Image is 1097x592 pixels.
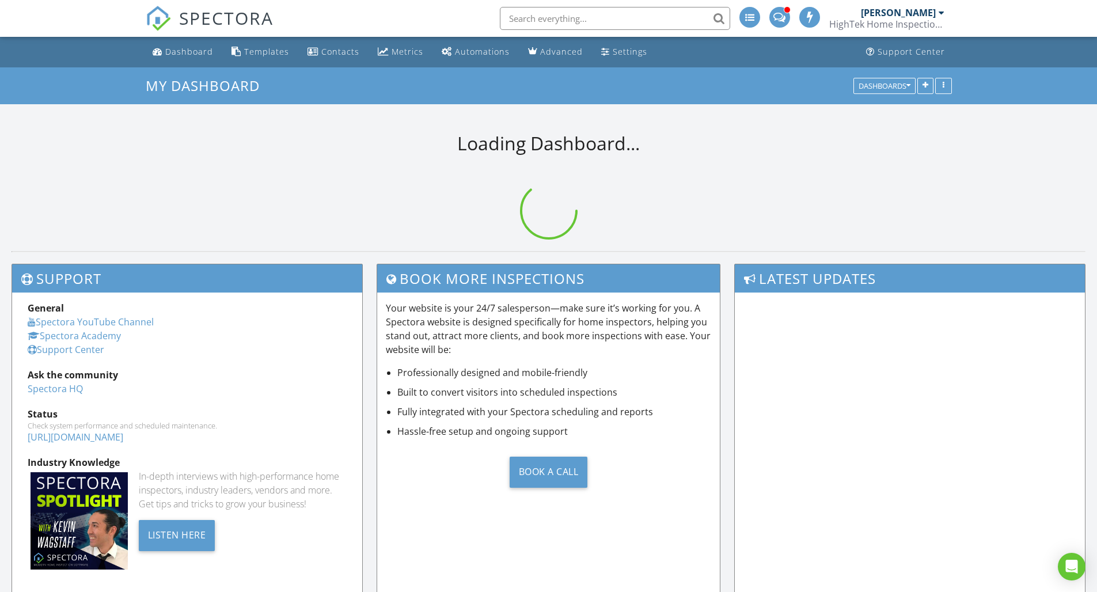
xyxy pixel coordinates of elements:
div: [PERSON_NAME] [861,7,936,18]
h3: Latest Updates [735,264,1085,293]
a: Contacts [303,41,364,63]
input: Search everything... [500,7,730,30]
a: Spectora HQ [28,382,83,395]
li: Fully integrated with your Spectora scheduling and reports [397,405,712,419]
a: Support Center [861,41,950,63]
button: Dashboards [853,78,916,94]
img: Spectoraspolightmain [31,472,128,570]
div: Book a Call [510,457,588,488]
a: Dashboard [148,41,218,63]
img: The Best Home Inspection Software - Spectora [146,6,171,31]
div: Templates [244,46,289,57]
div: Listen Here [139,520,215,551]
div: Contacts [321,46,359,57]
a: SPECTORA [146,16,274,40]
li: Professionally designed and mobile-friendly [397,366,712,380]
a: Settings [597,41,652,63]
a: Spectora Academy [28,329,121,342]
div: Status [28,407,347,421]
a: Support Center [28,343,104,356]
div: Metrics [392,46,423,57]
a: Templates [227,41,294,63]
div: Open Intercom Messenger [1058,553,1085,580]
a: Advanced [523,41,587,63]
a: [URL][DOMAIN_NAME] [28,431,123,443]
div: Ask the community [28,368,347,382]
div: Dashboards [859,82,910,90]
span: SPECTORA [179,6,274,30]
div: In-depth interviews with high-performance home inspectors, industry leaders, vendors and more. Ge... [139,469,347,511]
a: Metrics [373,41,428,63]
li: Hassle-free setup and ongoing support [397,424,712,438]
a: Automations (Basic) [437,41,514,63]
div: HighTek Home Inspections, LLC [829,18,944,30]
li: Built to convert visitors into scheduled inspections [397,385,712,399]
div: Support Center [878,46,945,57]
div: Check system performance and scheduled maintenance. [28,421,347,430]
a: Spectora YouTube Channel [28,316,154,328]
a: Listen Here [139,528,215,541]
h3: Book More Inspections [377,264,720,293]
div: Advanced [540,46,583,57]
strong: General [28,302,64,314]
div: Dashboard [165,46,213,57]
div: Automations [455,46,510,57]
div: Settings [613,46,647,57]
p: Your website is your 24/7 salesperson—make sure it’s working for you. A Spectora website is desig... [386,301,712,356]
a: Book a Call [386,447,712,496]
h3: Support [12,264,362,293]
a: My Dashboard [146,76,269,95]
div: Industry Knowledge [28,456,347,469]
